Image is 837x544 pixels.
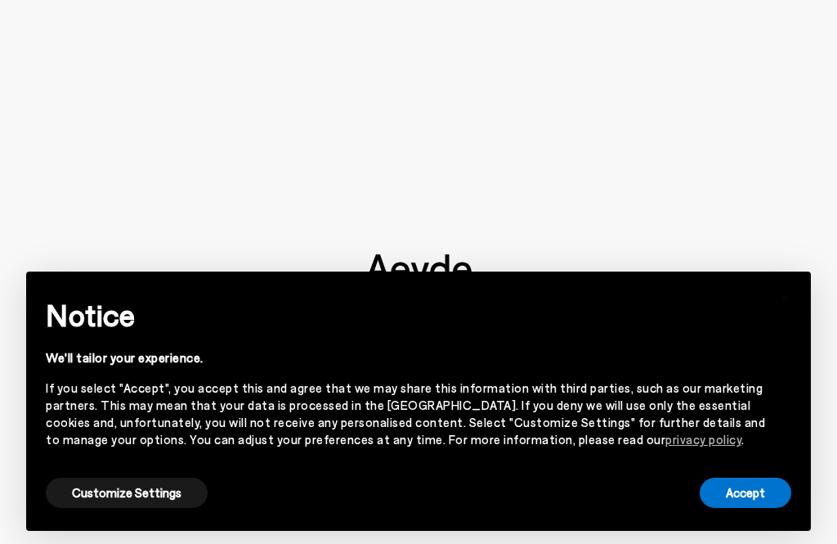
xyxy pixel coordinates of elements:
[700,478,791,508] button: Accept
[46,478,208,508] button: Customize Settings
[765,276,804,316] button: Close this notice
[665,432,741,447] a: privacy policy
[46,294,765,336] h2: Notice
[365,254,472,290] img: footer-logo.svg
[779,284,790,308] span: ×
[46,349,765,366] div: We'll tailor your experience.
[46,380,765,448] div: If you select "Accept", you accept this and agree that we may share this information with third p...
